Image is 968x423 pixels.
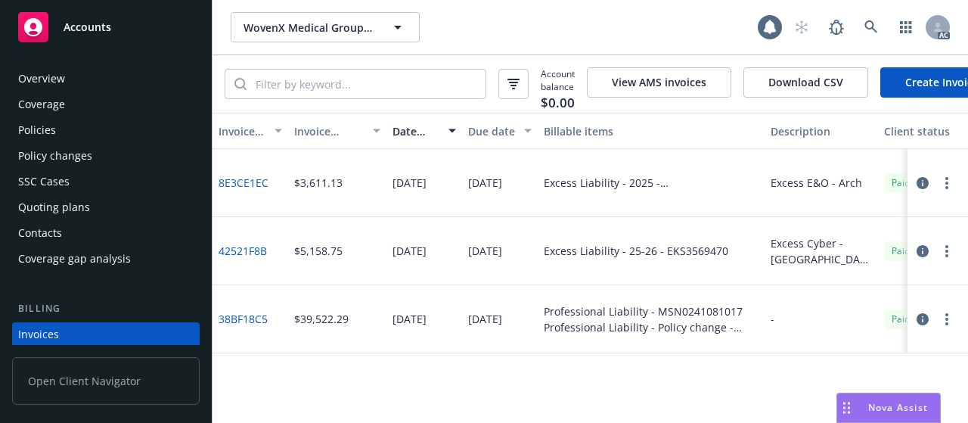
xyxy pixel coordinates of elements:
button: Invoice amount [288,113,386,149]
div: [DATE] [392,243,427,259]
a: SSC Cases [12,170,200,194]
a: Coverage [12,92,200,117]
a: 42521F8B [219,243,267,259]
div: - [771,311,774,327]
div: [DATE] [468,243,502,259]
div: [DATE] [468,175,502,191]
div: Invoice ID [219,123,265,139]
button: Description [765,113,878,149]
span: $0.00 [541,93,575,113]
a: Quoting plans [12,195,200,219]
div: Excess Cyber - [GEOGRAPHIC_DATA] [771,235,872,267]
button: Due date [462,113,538,149]
div: Paid [884,241,917,260]
a: Policy changes [12,144,200,168]
button: WovenX Medical Group PLLC; WovenX Health Inc [231,12,420,42]
a: 8E3CE1EC [219,175,268,191]
button: Nova Assist [836,393,941,423]
a: Switch app [891,12,921,42]
button: View AMS invoices [587,67,731,98]
div: Billing [12,301,200,316]
div: Quoting plans [18,195,90,219]
span: Account balance [541,67,575,101]
div: Invoice amount [294,123,364,139]
div: Billable items [544,123,759,139]
div: Policy changes [18,144,92,168]
div: Coverage [18,92,65,117]
a: Invoices [12,322,200,347]
button: Invoice ID [213,113,288,149]
div: Policies [18,118,56,142]
div: Overview [18,67,65,91]
div: [DATE] [392,311,427,327]
div: Contacts [18,221,62,245]
div: Excess Liability - 2025 - C4LPX291415CYBER2024 [544,175,759,191]
div: $39,522.29 [294,311,349,327]
button: Download CSV [743,67,868,98]
div: Professional Liability - Policy change - MSN0241081017 [544,319,759,335]
div: SSC Cases [18,170,70,194]
div: Invoices [18,322,59,347]
div: Paid [884,309,917,328]
div: $5,158.75 [294,243,343,259]
a: Report a Bug [821,12,852,42]
input: Filter by keyword... [247,70,486,98]
a: Coverage gap analysis [12,247,200,271]
a: Search [856,12,886,42]
div: Professional Liability - MSN0241081017 [544,303,759,319]
div: Drag to move [837,393,856,422]
a: 38BF18C5 [219,311,268,327]
div: Description [771,123,872,139]
a: Overview [12,67,200,91]
div: Coverage gap analysis [18,247,131,271]
a: Contacts [12,221,200,245]
a: Accounts [12,6,200,48]
div: Excess E&O - Arch [771,175,862,191]
svg: Search [234,78,247,90]
button: Billable items [538,113,765,149]
div: Excess Liability - 25-26 - EKS3569470 [544,243,728,259]
a: Policies [12,118,200,142]
div: Paid [884,173,917,192]
span: Open Client Navigator [12,357,200,405]
div: Date issued [392,123,439,139]
button: Date issued [386,113,462,149]
div: [DATE] [468,311,502,327]
a: Start snowing [786,12,817,42]
div: $3,611.13 [294,175,343,191]
div: Due date [468,123,515,139]
span: Accounts [64,21,111,33]
span: Nova Assist [868,401,928,414]
span: WovenX Medical Group PLLC; WovenX Health Inc [244,20,374,36]
div: [DATE] [392,175,427,191]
